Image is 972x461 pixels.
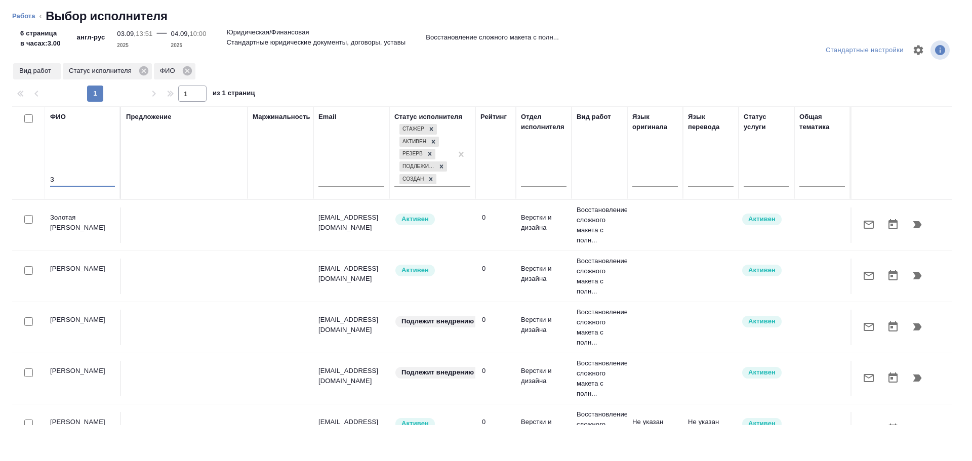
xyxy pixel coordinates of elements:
[156,24,167,51] div: —
[45,259,121,294] td: [PERSON_NAME]
[881,264,905,288] button: Открыть календарь загрузки
[46,8,168,24] h2: Выбор исполнителя
[394,315,470,328] div: Свежая кровь: на первые 3 заказа по тематике ставь редактора и фиксируй оценки
[401,265,429,275] p: Активен
[318,417,384,437] p: [EMAIL_ADDRESS][DOMAIN_NAME]
[136,30,152,37] p: 13:51
[516,310,572,345] td: Верстки и дизайна
[318,315,384,335] p: [EMAIL_ADDRESS][DOMAIN_NAME]
[857,213,881,237] button: Отправить предложение о работе
[905,264,929,288] button: Продолжить
[516,259,572,294] td: Верстки и дизайна
[799,112,845,132] div: Общая тематика
[632,112,678,132] div: Язык оригинала
[318,264,384,284] p: [EMAIL_ADDRESS][DOMAIN_NAME]
[426,32,559,43] p: Восстановление сложного макета с полн...
[154,63,195,79] div: ФИО
[577,307,622,348] p: Восстановление сложного макета с полн...
[482,213,511,223] div: 0
[399,124,426,135] div: Стажер
[171,30,190,37] p: 04.09,
[577,409,622,450] p: Восстановление сложного макета с полн...
[189,30,206,37] p: 10:00
[24,215,33,224] input: Выбери исполнителей, чтобы отправить приглашение на работу
[482,315,511,325] div: 0
[857,417,881,441] button: Отправить предложение о работе
[45,361,121,396] td: [PERSON_NAME]
[482,366,511,376] div: 0
[399,149,424,159] div: Резерв
[394,366,470,380] div: Свежая кровь: на первые 3 заказа по тематике ставь редактора и фиксируй оценки
[50,112,66,122] div: ФИО
[688,112,734,132] div: Язык перевода
[748,418,776,429] p: Активен
[857,315,881,339] button: Отправить предложение о работе
[318,213,384,233] p: [EMAIL_ADDRESS][DOMAIN_NAME]
[24,317,33,326] input: Выбери исполнителей, чтобы отправить приглашение на работу
[45,310,121,345] td: [PERSON_NAME]
[748,265,776,275] p: Активен
[577,112,611,122] div: Вид работ
[905,315,929,339] button: Продолжить
[516,207,572,243] td: Верстки и дизайна
[69,66,135,76] p: Статус исполнителя
[399,137,428,147] div: Активен
[318,112,336,122] div: Email
[117,30,136,37] p: 03.09,
[577,256,622,297] p: Восстановление сложного макета с полн...
[881,417,905,441] button: Открыть календарь загрузки
[253,112,310,122] div: Маржинальность
[881,315,905,339] button: Открыть календарь загрузки
[577,358,622,399] p: Восстановление сложного макета с полн...
[394,264,470,277] div: Рядовой исполнитель: назначай с учетом рейтинга
[394,213,470,226] div: Рядовой исполнитель: назначай с учетом рейтинга
[881,366,905,390] button: Открыть календарь загрузки
[683,412,739,447] td: Не указан
[857,264,881,288] button: Отправить предложение о работе
[401,316,474,326] p: Подлежит внедрению
[401,214,429,224] p: Активен
[905,417,929,441] button: Продолжить
[39,11,42,21] li: ‹
[12,12,35,20] a: Работа
[24,420,33,428] input: Выбери исполнителей, чтобы отправить приглашение на работу
[401,418,429,429] p: Активен
[19,66,55,76] p: Вид работ
[823,43,906,58] div: split button
[24,266,33,275] input: Выбери исполнителей, чтобы отправить приглашение на работу
[516,412,572,447] td: Верстки и дизайна
[394,417,470,431] div: Рядовой исполнитель: назначай с учетом рейтинга
[905,213,929,237] button: Продолжить
[45,412,121,447] td: [PERSON_NAME]
[63,63,152,79] div: Статус исполнителя
[20,28,61,38] p: 6 страница
[401,367,474,378] p: Подлежит внедрению
[45,207,121,243] td: Золотая [PERSON_NAME]
[24,368,33,377] input: Выбери исполнителей, чтобы отправить приглашение на работу
[521,112,566,132] div: Отдел исполнителя
[398,173,437,186] div: Стажер, Активен, Резерв, Подлежит внедрению, Создан
[318,366,384,386] p: [EMAIL_ADDRESS][DOMAIN_NAME]
[227,27,309,37] p: Юридическая/Финансовая
[480,112,507,122] div: Рейтинг
[857,366,881,390] button: Отправить предложение о работе
[748,214,776,224] p: Активен
[906,38,930,62] span: Настроить таблицу
[744,112,789,132] div: Статус услуги
[126,112,172,122] div: Предложение
[482,264,511,274] div: 0
[748,367,776,378] p: Активен
[482,417,511,427] div: 0
[213,87,255,102] span: из 1 страниц
[930,40,952,60] span: Посмотреть информацию
[881,213,905,237] button: Открыть календарь загрузки
[399,161,436,172] div: Подлежит внедрению
[516,361,572,396] td: Верстки и дизайна
[12,8,960,24] nav: breadcrumb
[905,366,929,390] button: Продолжить
[399,174,425,185] div: Создан
[627,412,683,447] td: Не указан
[577,205,622,245] p: Восстановление сложного макета с полн...
[394,112,462,122] div: Статус исполнителя
[748,316,776,326] p: Активен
